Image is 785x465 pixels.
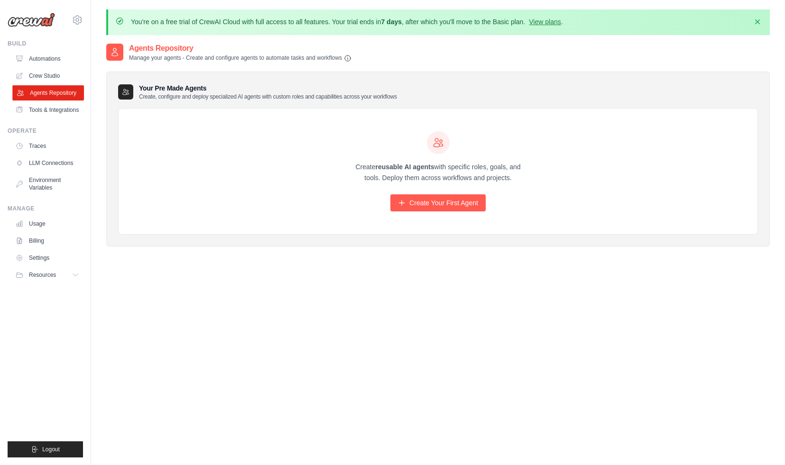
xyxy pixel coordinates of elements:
[347,162,529,183] p: Create with specific roles, goals, and tools. Deploy them across workflows and projects.
[29,271,56,279] span: Resources
[129,54,351,62] p: Manage your agents - Create and configure agents to automate tasks and workflows
[139,83,397,100] h3: Your Pre Made Agents
[42,446,60,453] span: Logout
[381,18,402,26] strong: 7 days
[8,127,83,135] div: Operate
[375,163,434,171] strong: reusable AI agents
[11,216,83,231] a: Usage
[11,102,83,118] a: Tools & Integrations
[390,194,486,211] a: Create Your First Agent
[11,68,83,83] a: Crew Studio
[12,85,84,100] a: Agents Repository
[11,267,83,283] button: Resources
[8,441,83,457] button: Logout
[8,13,55,27] img: Logo
[529,18,561,26] a: View plans
[11,155,83,171] a: LLM Connections
[11,250,83,265] a: Settings
[8,205,83,212] div: Manage
[131,17,563,27] p: You're on a free trial of CrewAI Cloud with full access to all features. Your trial ends in , aft...
[129,43,351,54] h2: Agents Repository
[11,51,83,66] a: Automations
[11,173,83,195] a: Environment Variables
[8,40,83,47] div: Build
[139,93,397,100] p: Create, configure and deploy specialized AI agents with custom roles and capabilities across your...
[11,138,83,154] a: Traces
[11,233,83,248] a: Billing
